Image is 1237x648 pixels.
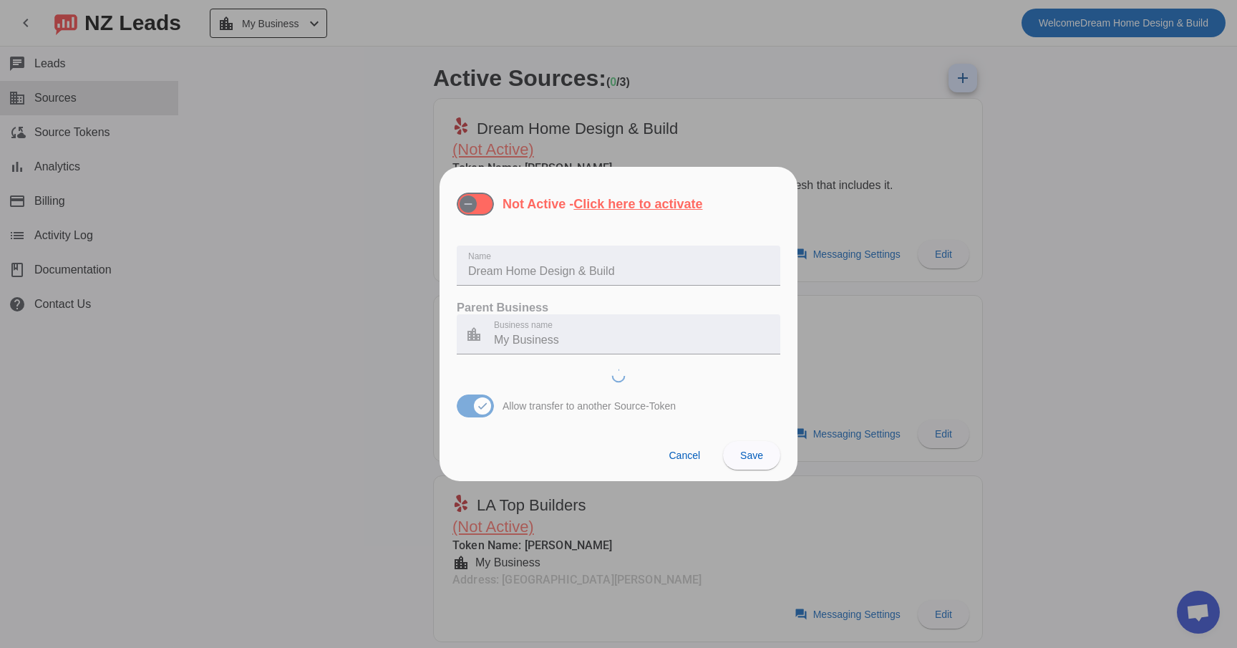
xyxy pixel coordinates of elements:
u: Click here to activate [573,197,702,211]
label: Allow transfer to another Source-Token [500,399,676,413]
button: Save [723,441,780,470]
b: Not Active - [503,197,702,211]
mat-label: Business name [494,321,553,330]
mat-label: Name [468,252,491,261]
mat-icon: location_city [457,326,491,343]
span: Save [740,450,763,461]
span: Cancel [669,450,700,461]
button: Cancel [657,441,712,470]
h3: Parent Business [457,300,780,314]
